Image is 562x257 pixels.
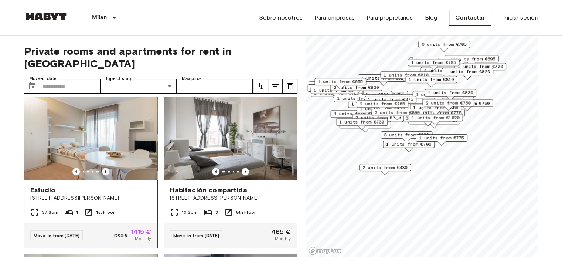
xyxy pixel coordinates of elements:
[409,76,454,83] span: 1 units from €810
[409,57,461,69] div: Map marker
[408,59,459,70] div: Map marker
[418,41,470,52] div: Map marker
[314,13,355,22] a: Para empresas
[334,84,379,91] span: 2 units from €830
[334,111,379,117] span: 1 units from €695
[337,95,382,102] span: 1 units from €685
[312,82,357,88] span: 1 units from €695
[339,121,391,132] div: Map marker
[314,78,366,89] div: Map marker
[30,186,56,195] span: Estudio
[96,209,115,216] span: 1st Floor
[182,75,202,82] label: Max price
[318,78,363,85] span: 1 units from €655
[307,84,359,96] div: Map marker
[412,57,464,68] div: Map marker
[164,91,297,248] a: Marketing picture of unit IT-14-019-001-02HPrevious imagePrevious imageHabitación compartida[STRE...
[361,75,406,81] span: 1 units from €520
[102,168,109,175] button: Previous image
[367,13,413,22] a: Para propietarios
[444,55,498,67] div: Map marker
[441,99,493,111] div: Map marker
[271,229,291,235] span: 465 €
[425,13,437,22] a: Blog
[413,109,465,121] div: Map marker
[449,10,491,26] a: Contactar
[368,96,413,103] span: 1 units from €875
[411,59,456,66] span: 1 units from €795
[458,63,503,70] span: 1 units from €720
[309,81,360,93] div: Map marker
[413,104,458,111] span: 1 units from €855
[412,91,464,102] div: Map marker
[339,119,384,125] span: 1 units from €730
[375,109,420,116] span: 2 units from €890
[383,141,435,152] div: Map marker
[24,45,297,70] span: Private rooms and apartments for rent in [GEOGRAPHIC_DATA]
[24,13,68,20] img: Habyt
[422,99,474,111] div: Map marker
[447,55,495,62] span: 10 units from €695
[164,91,297,180] img: Marketing picture of unit IT-14-019-001-02H
[242,168,249,175] button: Previous image
[330,110,382,122] div: Map marker
[359,164,411,175] div: Map marker
[428,89,473,96] span: 1 units from €830
[24,91,157,180] img: Marketing picture of unit IT-14-040-003-01H
[135,235,151,242] span: Monthly
[503,13,538,22] a: Iniciar sesión
[386,141,431,148] span: 1 units from €705
[426,99,471,106] span: 2 units from €750
[408,114,463,125] div: Map marker
[212,168,219,175] button: Previous image
[34,233,80,238] span: Move-in from [DATE]
[416,91,461,98] span: 1 units from €785
[454,63,506,74] div: Map marker
[76,209,78,216] span: 1
[416,57,461,64] span: 1 units from €720
[30,195,151,202] span: [STREET_ADDRESS][PERSON_NAME]
[259,13,303,22] a: Sobre nosotros
[42,209,59,216] span: 37 Sqm
[170,195,291,202] span: [STREET_ADDRESS][PERSON_NAME]
[275,235,291,242] span: Monthly
[309,247,341,255] a: Mapbox logo
[170,186,247,195] span: Habitación compartida
[344,91,389,98] span: 2 units from €720
[236,209,256,216] span: 8th Floor
[311,85,356,91] span: 2 units from €625
[355,114,401,121] span: 2 units from €730
[422,41,467,48] span: 6 units from €705
[358,74,409,86] div: Map marker
[357,91,404,98] span: 3 units from €1355
[314,87,359,94] span: 1 units from €695
[380,71,432,83] div: Map marker
[215,209,218,216] span: 3
[173,233,219,238] span: Move-in from [DATE]
[113,232,128,239] span: 1565 €
[442,68,493,80] div: Map marker
[253,79,268,94] button: tune
[445,68,490,75] span: 1 units from €820
[384,132,429,138] span: 3 units from €830
[105,75,131,82] label: Type of stay
[283,79,297,94] button: tune
[336,118,388,130] div: Map marker
[381,131,432,143] div: Map marker
[425,89,476,101] div: Map marker
[416,134,467,146] div: Map marker
[131,229,151,235] span: 1415 €
[365,96,416,107] div: Map marker
[330,84,382,95] div: Map marker
[412,114,459,121] span: 1 units from €1020
[353,91,408,102] div: Map marker
[25,79,40,94] button: Choose date
[362,94,413,106] div: Map marker
[268,79,283,94] button: tune
[362,164,408,171] span: 2 units from €430
[424,67,469,74] span: 4 units from €735
[419,135,464,141] span: 1 units from €775
[334,95,385,106] div: Map marker
[182,209,198,216] span: 16 Sqm
[384,72,429,78] span: 1 units from €810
